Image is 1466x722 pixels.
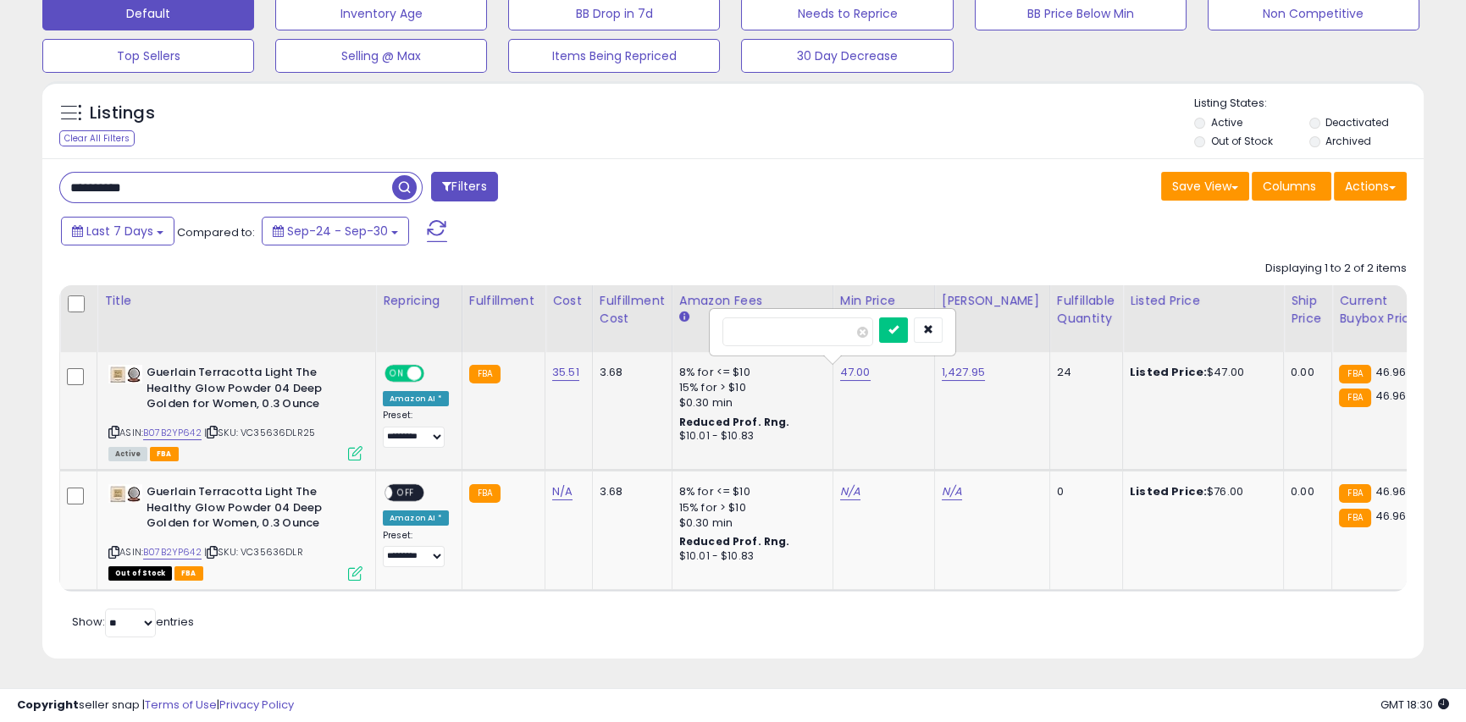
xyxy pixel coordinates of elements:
[600,292,665,328] div: Fulfillment Cost
[600,365,659,380] div: 3.68
[1265,261,1407,277] div: Displaying 1 to 2 of 2 items
[1194,96,1424,112] p: Listing States:
[108,566,172,581] span: All listings that are currently out of stock and unavailable for purchase on Amazon
[1380,697,1449,713] span: 2025-10-8 18:30 GMT
[383,410,449,448] div: Preset:
[177,224,255,240] span: Compared to:
[219,697,294,713] a: Privacy Policy
[552,364,579,381] a: 35.51
[600,484,659,499] div: 3.68
[840,292,927,310] div: Min Price
[679,429,820,444] div: $10.01 - $10.83
[143,426,202,440] a: B07B2YP642
[1210,115,1242,130] label: Active
[42,39,254,73] button: Top Sellers
[275,39,487,73] button: Selling @ Max
[552,292,585,310] div: Cost
[679,365,820,380] div: 8% for <= $10
[204,426,315,439] span: | SKU: VC35636DLR25
[679,549,820,564] div: $10.01 - $10.83
[143,545,202,559] a: B07B2YP642
[840,364,871,381] a: 47.00
[287,223,388,240] span: Sep-24 - Sep-30
[1339,292,1426,328] div: Current Buybox Price
[508,39,720,73] button: Items Being Repriced
[174,566,203,581] span: FBA
[204,545,303,559] span: | SKU: VC35636DLR
[108,484,362,578] div: ASIN:
[1263,178,1316,195] span: Columns
[392,486,419,500] span: OFF
[1325,115,1389,130] label: Deactivated
[679,292,826,310] div: Amazon Fees
[1375,508,1407,524] span: 46.96
[942,364,985,381] a: 1,427.95
[679,395,820,411] div: $0.30 min
[469,365,501,383] small: FBA
[72,614,194,630] span: Show: entries
[1291,365,1319,380] div: 0.00
[1334,172,1407,201] button: Actions
[1375,388,1407,404] span: 46.96
[679,515,820,531] div: $0.30 min
[741,39,953,73] button: 30 Day Decrease
[262,217,409,245] button: Sep-24 - Sep-30
[386,367,407,381] span: ON
[17,697,79,713] strong: Copyright
[108,447,147,461] span: All listings currently available for purchase on Amazon
[1339,509,1370,527] small: FBA
[679,380,820,395] div: 15% for > $10
[942,483,962,500] a: N/A
[942,292,1043,310] div: [PERSON_NAME]
[147,484,352,536] b: Guerlain Terracotta Light The Healthy Glow Powder 04 Deep Golden for Women, 0.3 Ounce
[1252,172,1331,201] button: Columns
[1291,484,1319,499] div: 0.00
[679,415,790,429] b: Reduced Prof. Rng.
[552,483,573,500] a: N/A
[1325,134,1371,148] label: Archived
[679,310,689,325] small: Amazon Fees.
[17,697,294,714] div: seller snap | |
[1057,365,1109,380] div: 24
[147,365,352,416] b: Guerlain Terracotta Light The Healthy Glow Powder 04 Deep Golden for Women, 0.3 Ounce
[108,365,362,459] div: ASIN:
[1210,134,1272,148] label: Out of Stock
[679,534,790,548] b: Reduced Prof. Rng.
[679,484,820,499] div: 8% for <= $10
[469,484,501,503] small: FBA
[90,102,155,125] h5: Listings
[1375,364,1407,380] span: 46.96
[1130,484,1270,499] div: $76.00
[108,484,142,503] img: 31Mv7iDrVgL._SL40_.jpg
[1057,292,1115,328] div: Fulfillable Quantity
[431,172,497,201] button: Filters
[383,530,449,568] div: Preset:
[1130,365,1270,380] div: $47.00
[1057,484,1109,499] div: 0
[383,292,455,310] div: Repricing
[150,447,179,461] span: FBA
[1130,292,1276,310] div: Listed Price
[383,391,449,406] div: Amazon AI *
[840,483,860,500] a: N/A
[469,292,538,310] div: Fulfillment
[422,367,449,381] span: OFF
[1339,389,1370,407] small: FBA
[383,510,449,526] div: Amazon AI *
[1339,365,1370,383] small: FBA
[1339,484,1370,503] small: FBA
[86,223,153,240] span: Last 7 Days
[59,130,135,146] div: Clear All Filters
[108,365,142,383] img: 31Mv7iDrVgL._SL40_.jpg
[679,500,820,515] div: 15% for > $10
[1291,292,1325,328] div: Ship Price
[145,697,217,713] a: Terms of Use
[61,217,174,245] button: Last 7 Days
[1130,483,1207,499] b: Listed Price:
[1161,172,1249,201] button: Save View
[1375,483,1407,499] span: 46.96
[104,292,368,310] div: Title
[1130,364,1207,380] b: Listed Price:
